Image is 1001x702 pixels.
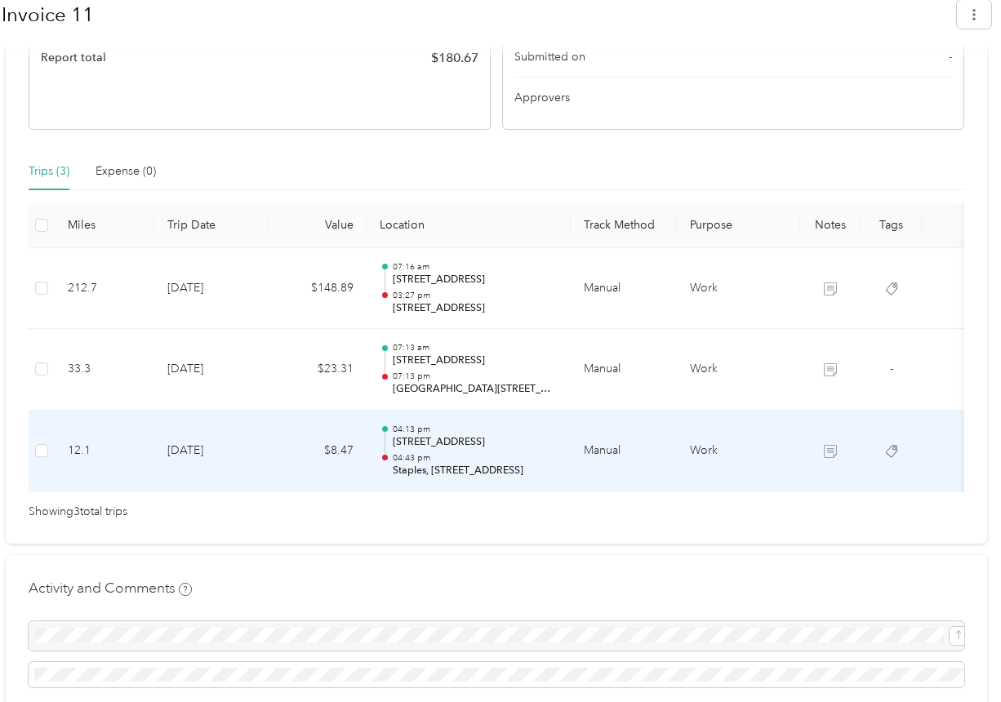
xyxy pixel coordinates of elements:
div: Trips (3) [29,162,69,180]
th: Location [367,203,571,248]
p: [GEOGRAPHIC_DATA][STREET_ADDRESS] [393,382,558,397]
p: 04:43 pm [393,452,558,464]
td: Manual [571,248,677,330]
td: Manual [571,411,677,492]
p: [STREET_ADDRESS] [393,435,558,450]
p: 07:13 pm [393,371,558,382]
td: Work [677,411,799,492]
span: Showing 3 total trips [29,503,127,521]
th: Trip Date [154,203,269,248]
p: Staples, [STREET_ADDRESS] [393,464,558,478]
td: Work [677,329,799,411]
p: 07:13 am [393,342,558,353]
span: - [890,362,893,375]
td: [DATE] [154,248,269,330]
p: 03:27 pm [393,290,558,301]
p: [STREET_ADDRESS] [393,353,558,368]
p: 04:13 pm [393,424,558,435]
th: Notes [799,203,861,248]
th: Tags [861,203,922,248]
th: Track Method [571,203,677,248]
p: [STREET_ADDRESS] [393,273,558,287]
th: Purpose [677,203,799,248]
td: 12.1 [55,411,154,492]
th: Value [269,203,367,248]
td: 33.3 [55,329,154,411]
div: Expense (0) [96,162,156,180]
p: [STREET_ADDRESS] [393,301,558,316]
td: Manual [571,329,677,411]
td: $148.89 [269,248,367,330]
td: 212.7 [55,248,154,330]
span: Approvers [514,89,570,106]
td: $23.31 [269,329,367,411]
h4: Activity and Comments [29,578,192,598]
td: [DATE] [154,411,269,492]
p: 07:16 am [393,261,558,273]
td: Work [677,248,799,330]
td: [DATE] [154,329,269,411]
th: Miles [55,203,154,248]
td: $8.47 [269,411,367,492]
